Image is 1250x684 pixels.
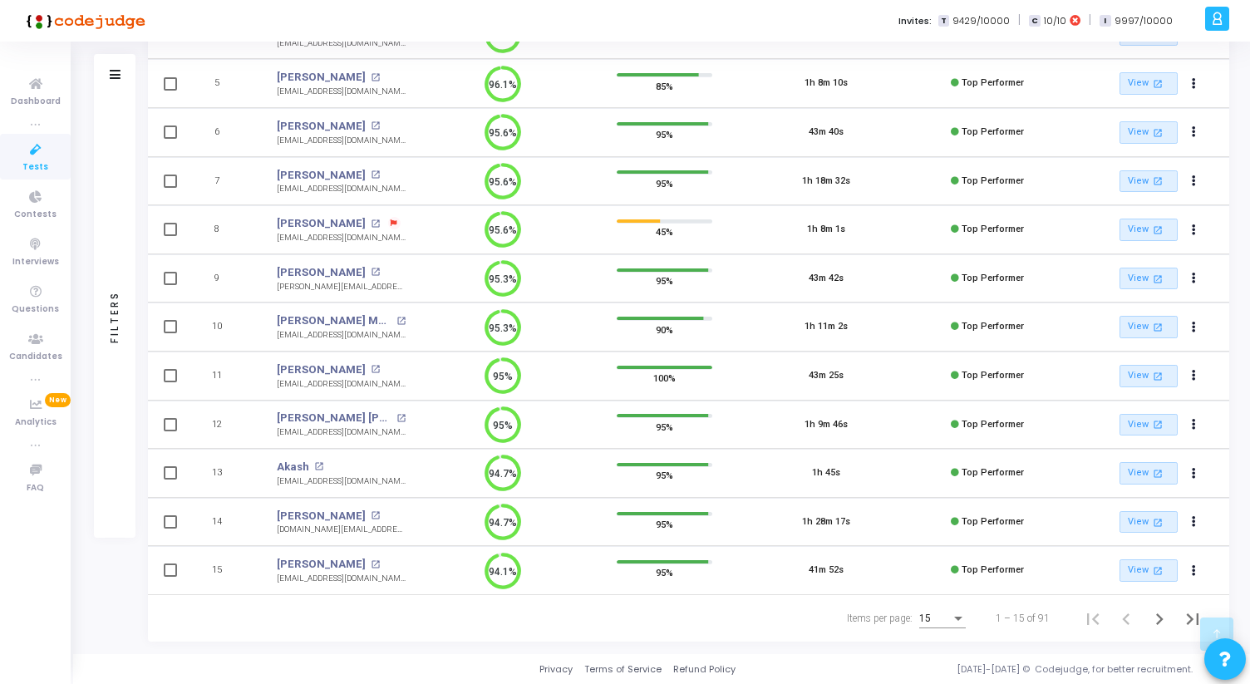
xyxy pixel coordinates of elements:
[1182,170,1205,193] button: Actions
[1151,563,1165,578] mat-icon: open_in_new
[189,59,260,108] td: 5
[962,273,1024,283] span: Top Performer
[1115,14,1173,28] span: 9997/10000
[314,462,323,471] mat-icon: open_in_new
[1076,602,1110,635] button: First page
[189,254,260,303] td: 9
[656,321,673,337] span: 90%
[805,320,848,334] div: 1h 11m 2s
[189,108,260,157] td: 6
[277,86,406,98] div: [EMAIL_ADDRESS][DOMAIN_NAME]
[277,69,366,86] a: [PERSON_NAME]
[45,393,71,407] span: New
[277,378,406,391] div: [EMAIL_ADDRESS][DOMAIN_NAME]
[656,273,673,289] span: 95%
[656,418,673,435] span: 95%
[277,135,406,147] div: [EMAIL_ADDRESS][DOMAIN_NAME]
[277,573,406,585] div: [EMAIL_ADDRESS][DOMAIN_NAME]
[952,14,1010,28] span: 9429/10000
[277,37,406,50] div: [EMAIL_ADDRESS][DOMAIN_NAME]
[919,613,931,624] span: 15
[1151,417,1165,431] mat-icon: open_in_new
[277,426,406,439] div: [EMAIL_ADDRESS][DOMAIN_NAME]
[962,126,1024,137] span: Top Performer
[277,475,406,488] div: [EMAIL_ADDRESS][DOMAIN_NAME]
[371,268,380,277] mat-icon: open_in_new
[847,611,913,626] div: Items per page:
[189,498,260,547] td: 14
[189,401,260,450] td: 12
[12,255,59,269] span: Interviews
[656,564,673,581] span: 95%
[277,459,309,475] a: Akash
[805,76,848,91] div: 1h 8m 10s
[1151,320,1165,334] mat-icon: open_in_new
[22,160,48,175] span: Tests
[807,223,845,237] div: 1h 8m 1s
[277,232,406,244] div: [EMAIL_ADDRESS][DOMAIN_NAME]
[1120,170,1178,193] a: View
[371,511,380,520] mat-icon: open_in_new
[1182,267,1205,290] button: Actions
[962,77,1024,88] span: Top Performer
[189,303,260,352] td: 10
[656,224,673,240] span: 45%
[1120,462,1178,485] a: View
[189,449,260,498] td: 13
[1120,511,1178,534] a: View
[653,370,676,386] span: 100%
[962,419,1024,430] span: Top Performer
[812,466,840,480] div: 1h 45s
[1151,174,1165,188] mat-icon: open_in_new
[539,662,573,677] a: Privacy
[189,205,260,254] td: 8
[962,564,1024,575] span: Top Performer
[802,515,850,529] div: 1h 28m 17s
[1182,219,1205,242] button: Actions
[938,15,949,27] span: T
[962,224,1024,234] span: Top Performer
[1120,559,1178,582] a: View
[1100,15,1110,27] span: I
[962,516,1024,527] span: Top Performer
[277,183,406,195] div: [EMAIL_ADDRESS][DOMAIN_NAME]
[277,264,366,281] a: [PERSON_NAME]
[656,516,673,533] span: 95%
[1110,602,1143,635] button: Previous page
[809,272,844,286] div: 43m 42s
[1182,72,1205,96] button: Actions
[1151,515,1165,529] mat-icon: open_in_new
[371,560,380,569] mat-icon: open_in_new
[189,352,260,401] td: 11
[396,414,406,423] mat-icon: open_in_new
[1120,414,1178,436] a: View
[107,225,122,408] div: Filters
[1182,462,1205,485] button: Actions
[802,175,850,189] div: 1h 18m 32s
[1182,413,1205,436] button: Actions
[277,508,366,524] a: [PERSON_NAME]
[14,208,57,222] span: Contests
[673,662,736,677] a: Refund Policy
[1176,602,1209,635] button: Last page
[656,467,673,484] span: 95%
[962,321,1024,332] span: Top Performer
[1029,15,1040,27] span: C
[12,303,59,317] span: Questions
[9,350,62,364] span: Candidates
[1151,466,1165,480] mat-icon: open_in_new
[371,219,380,229] mat-icon: open_in_new
[962,175,1024,186] span: Top Performer
[1120,121,1178,144] a: View
[1151,223,1165,237] mat-icon: open_in_new
[396,317,406,326] mat-icon: open_in_new
[1120,365,1178,387] a: View
[277,329,406,342] div: [EMAIL_ADDRESS][DOMAIN_NAME]
[1089,12,1091,29] span: |
[736,662,1229,677] div: [DATE]-[DATE] © Codejudge, for better recruitment.
[809,369,844,383] div: 43m 25s
[371,365,380,374] mat-icon: open_in_new
[656,175,673,191] span: 95%
[1151,76,1165,91] mat-icon: open_in_new
[1151,125,1165,140] mat-icon: open_in_new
